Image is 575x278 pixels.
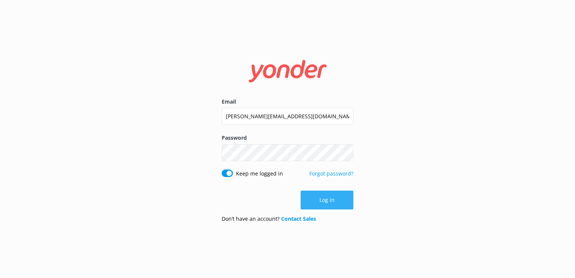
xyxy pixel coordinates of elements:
[309,170,353,177] a: Forgot password?
[236,170,283,178] label: Keep me logged in
[222,215,316,223] p: Don’t have an account?
[301,191,353,209] button: Log in
[338,145,353,160] button: Show password
[222,108,353,125] input: user@emailaddress.com
[222,134,353,142] label: Password
[222,98,353,106] label: Email
[281,215,316,222] a: Contact Sales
